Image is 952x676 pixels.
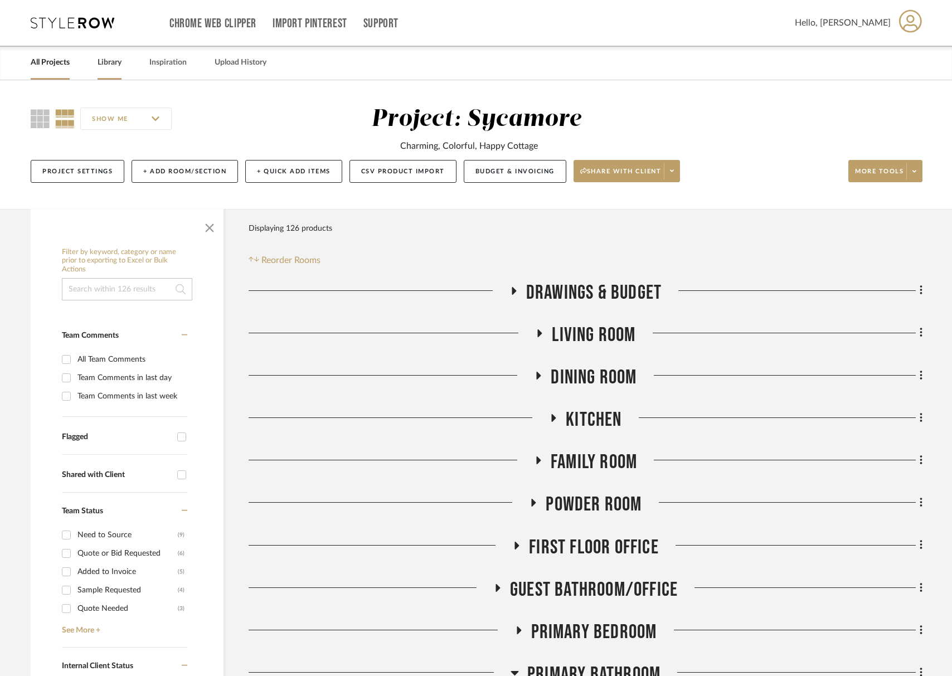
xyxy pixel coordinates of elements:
[245,160,342,183] button: + Quick Add Items
[261,254,320,267] span: Reorder Rooms
[62,432,172,442] div: Flagged
[77,526,178,544] div: Need to Source
[566,408,621,432] span: Kitchen
[31,160,124,183] button: Project Settings
[580,167,662,184] span: Share with client
[62,248,192,274] h6: Filter by keyword, category or name prior to exporting to Excel or Bulk Actions
[31,55,70,70] a: All Projects
[464,160,566,183] button: Budget & Invoicing
[551,450,637,474] span: Family Room
[531,620,657,644] span: Primary Bedroom
[132,160,238,183] button: + Add Room/Section
[178,600,184,617] div: (3)
[77,563,178,581] div: Added to Invoice
[551,366,637,390] span: Dining Room
[77,600,178,617] div: Quote Needed
[98,55,122,70] a: Library
[529,536,659,560] span: First Floor Office
[198,215,221,237] button: Close
[77,581,178,599] div: Sample Requested
[848,160,922,182] button: More tools
[178,526,184,544] div: (9)
[62,507,103,515] span: Team Status
[77,351,184,368] div: All Team Comments
[400,139,538,153] div: Charming, Colorful, Happy Cottage
[215,55,266,70] a: Upload History
[77,387,184,405] div: Team Comments in last week
[59,617,187,635] a: See More +
[178,563,184,581] div: (5)
[77,544,178,562] div: Quote or Bid Requested
[62,470,172,480] div: Shared with Client
[552,323,635,347] span: Living Room
[855,167,904,184] span: More tools
[510,578,678,602] span: Guest Bathroom/Office
[62,662,133,670] span: Internal Client Status
[169,19,256,28] a: Chrome Web Clipper
[149,55,187,70] a: Inspiration
[546,493,642,517] span: Powder Room
[62,278,192,300] input: Search within 126 results
[526,281,662,305] span: Drawings & Budget
[178,544,184,562] div: (6)
[363,19,399,28] a: Support
[62,332,119,339] span: Team Comments
[371,108,581,131] div: Project: Sycamore
[178,581,184,599] div: (4)
[249,254,320,267] button: Reorder Rooms
[574,160,681,182] button: Share with client
[249,217,332,240] div: Displaying 126 products
[349,160,456,183] button: CSV Product Import
[77,369,184,387] div: Team Comments in last day
[273,19,347,28] a: Import Pinterest
[795,16,891,30] span: Hello, [PERSON_NAME]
